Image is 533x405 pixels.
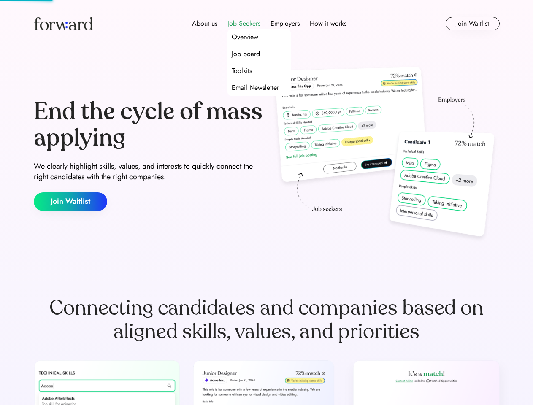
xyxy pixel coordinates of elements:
[232,66,252,76] div: Toolkits
[192,19,217,29] div: About us
[34,17,93,30] img: Forward logo
[34,99,263,151] div: End the cycle of mass applying
[232,83,279,93] div: Email Newsletter
[232,49,260,59] div: Job board
[34,296,500,343] div: Connecting candidates and companies based on aligned skills, values, and priorities
[271,19,300,29] div: Employers
[270,64,500,246] img: hero-image.png
[446,17,500,30] button: Join Waitlist
[227,19,260,29] div: Job Seekers
[34,161,263,182] div: We clearly highlight skills, values, and interests to quickly connect the right candidates with t...
[310,19,346,29] div: How it works
[34,192,107,211] button: Join Waitlist
[232,32,258,42] div: Overview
